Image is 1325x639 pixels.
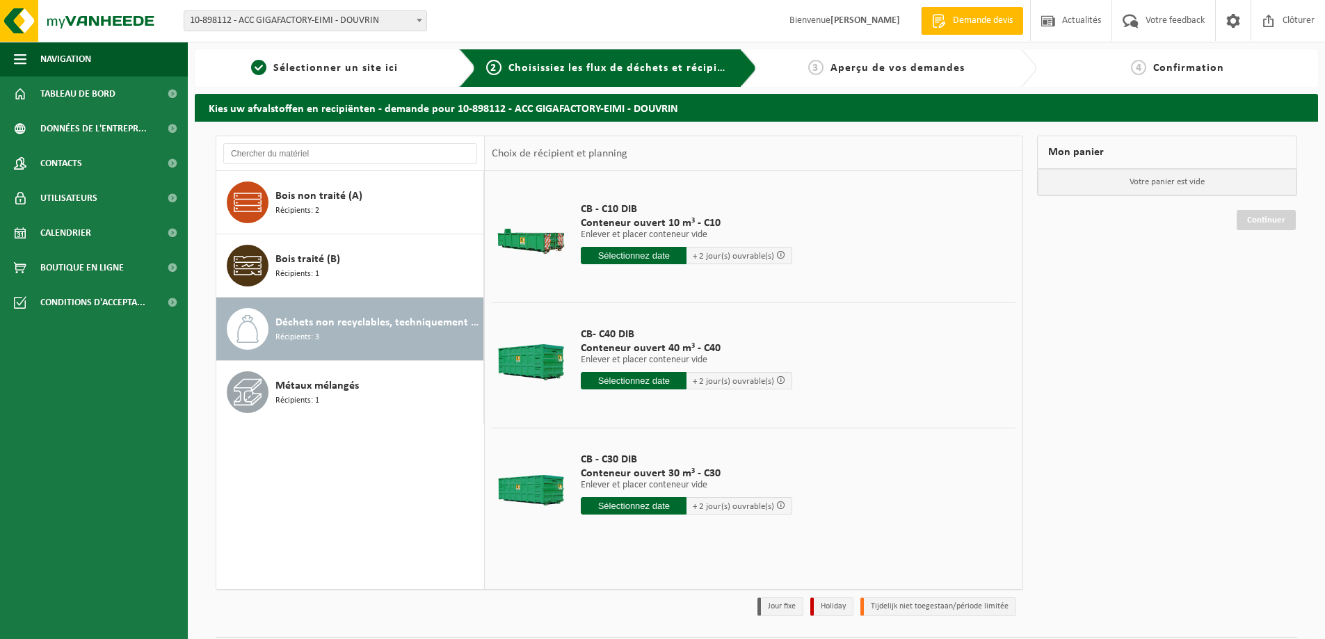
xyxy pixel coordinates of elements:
[275,251,340,268] span: Bois traité (B)
[40,146,82,181] span: Contacts
[216,298,484,361] button: Déchets non recyclables, techniquement non combustibles (combustibles) Récipients: 3
[830,15,900,26] strong: [PERSON_NAME]
[251,60,266,75] span: 1
[275,331,319,344] span: Récipients: 3
[40,181,97,216] span: Utilisateurs
[40,42,91,76] span: Navigation
[275,204,319,218] span: Récipients: 2
[223,143,477,164] input: Chercher du matériel
[273,63,398,74] span: Sélectionner un site ici
[581,216,792,230] span: Conteneur ouvert 10 m³ - C10
[216,171,484,234] button: Bois non traité (A) Récipients: 2
[693,502,774,511] span: + 2 jour(s) ouvrable(s)
[581,327,792,341] span: CB- C40 DIB
[1038,169,1296,195] p: Votre panier est vide
[216,234,484,298] button: Bois traité (B) Récipients: 1
[693,377,774,386] span: + 2 jour(s) ouvrable(s)
[581,355,792,365] p: Enlever et placer conteneur vide
[275,314,480,331] span: Déchets non recyclables, techniquement non combustibles (combustibles)
[581,467,792,480] span: Conteneur ouvert 30 m³ - C30
[202,60,448,76] a: 1Sélectionner un site ici
[1153,63,1224,74] span: Confirmation
[581,230,792,240] p: Enlever et placer conteneur vide
[810,597,853,616] li: Holiday
[275,268,319,281] span: Récipients: 1
[184,10,427,31] span: 10-898112 - ACC GIGAFACTORY-EIMI - DOUVRIN
[275,378,359,394] span: Métaux mélangés
[581,480,792,490] p: Enlever et placer conteneur vide
[581,341,792,355] span: Conteneur ouvert 40 m³ - C40
[581,372,686,389] input: Sélectionnez date
[485,136,634,171] div: Choix de récipient et planning
[693,252,774,261] span: + 2 jour(s) ouvrable(s)
[581,202,792,216] span: CB - C10 DIB
[40,76,115,111] span: Tableau de bord
[581,497,686,515] input: Sélectionnez date
[40,285,145,320] span: Conditions d'accepta...
[40,111,147,146] span: Données de l'entrepr...
[195,94,1318,121] h2: Kies uw afvalstoffen en recipiënten - demande pour 10-898112 - ACC GIGAFACTORY-EIMI - DOUVRIN
[949,14,1016,28] span: Demande devis
[216,361,484,423] button: Métaux mélangés Récipients: 1
[581,247,686,264] input: Sélectionnez date
[184,11,426,31] span: 10-898112 - ACC GIGAFACTORY-EIMI - DOUVRIN
[275,188,362,204] span: Bois non traité (A)
[40,250,124,285] span: Boutique en ligne
[40,216,91,250] span: Calendrier
[830,63,965,74] span: Aperçu de vos demandes
[757,597,803,616] li: Jour fixe
[808,60,824,75] span: 3
[508,63,740,74] span: Choisissiez les flux de déchets et récipients
[1037,136,1297,169] div: Mon panier
[581,453,792,467] span: CB - C30 DIB
[921,7,1023,35] a: Demande devis
[486,60,501,75] span: 2
[860,597,1016,616] li: Tijdelijk niet toegestaan/période limitée
[1237,210,1296,230] a: Continuer
[1131,60,1146,75] span: 4
[275,394,319,407] span: Récipients: 1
